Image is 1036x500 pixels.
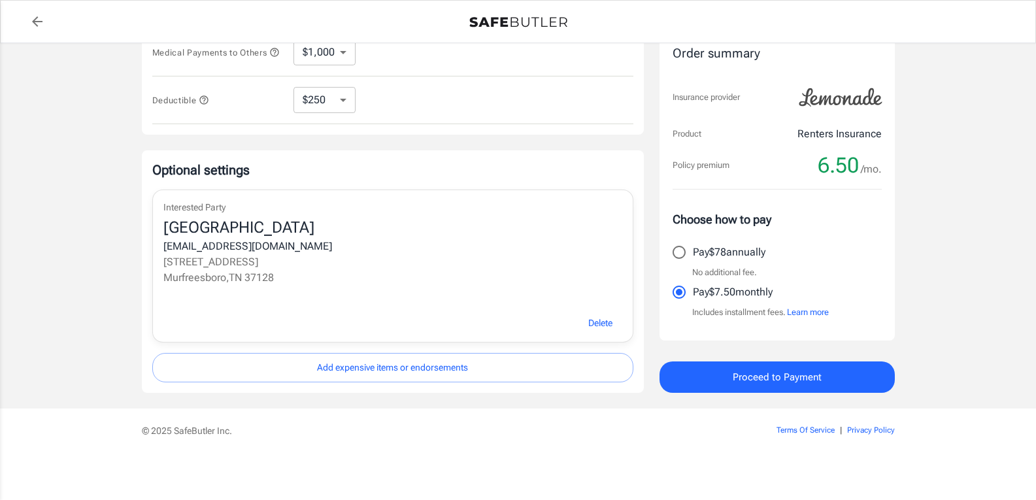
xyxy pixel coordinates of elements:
span: /mo. [861,160,882,178]
p: Pay $7.50 monthly [693,284,773,300]
p: Policy premium [673,159,729,172]
p: Includes installment fees. [692,306,829,319]
p: Murfreesboro , TN 37128 [163,270,622,286]
button: Add expensive items or endorsements [152,353,633,382]
span: | [840,425,842,435]
a: Terms Of Service [777,425,835,435]
span: Deductible [152,95,210,105]
div: [GEOGRAPHIC_DATA] [163,218,622,239]
a: Privacy Policy [847,425,895,435]
p: Renters Insurance [797,126,882,142]
p: © 2025 SafeButler Inc. [142,424,703,437]
div: [EMAIL_ADDRESS][DOMAIN_NAME] [163,239,622,254]
div: Order summary [673,44,882,63]
p: Product [673,127,701,141]
button: Proceed to Payment [660,361,895,393]
p: Pay $78 annually [693,244,765,260]
button: Learn more [787,306,829,319]
button: Delete [573,309,627,337]
span: 6.50 [818,152,859,178]
button: Deductible [152,92,210,108]
a: back to quotes [24,8,50,35]
span: Medical Payments to Others [152,48,280,58]
span: Delete [588,315,612,331]
p: No additional fee. [692,266,757,279]
p: [STREET_ADDRESS] [163,254,622,270]
p: Insurance provider [673,91,740,104]
img: Back to quotes [469,17,567,27]
span: Proceed to Payment [733,369,822,386]
p: Interested Party [163,201,622,214]
p: Optional settings [152,161,633,179]
button: Medical Payments to Others [152,44,280,60]
img: Lemonade [792,79,890,116]
p: Choose how to pay [673,210,882,228]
